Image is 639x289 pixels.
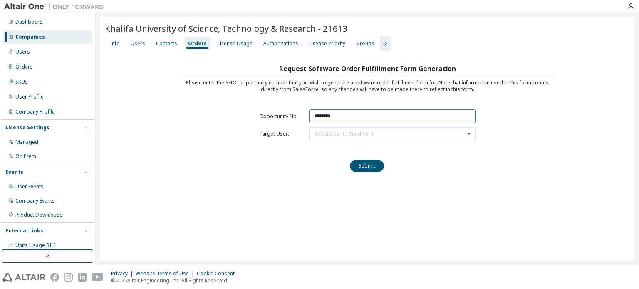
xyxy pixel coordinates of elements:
[259,127,305,141] td: Target User:
[50,273,59,282] img: facebook.svg
[136,270,197,277] div: Website Terms of Use
[105,22,348,34] span: Khalifa University of Science, Technology & Research - 21613
[15,94,44,100] div: User Profile
[110,40,120,47] div: Info
[15,242,56,249] span: Units Usage BI
[15,19,43,25] div: Dashboard
[180,63,555,74] h3: Request Software Order Fulfillment Form Generation
[356,40,374,47] div: Groups
[15,212,63,218] div: Product Downloads
[5,124,50,131] div: License Settings
[15,79,28,85] div: SKUs
[218,40,253,47] div: License Usage
[15,198,55,204] div: Company Events
[78,273,87,282] img: linkedin.svg
[64,273,73,282] img: instagram.svg
[180,63,555,179] div: Please enter the SFDC opportunity number that you wish to generate a software order fulfillment f...
[350,160,384,172] button: Submit
[263,40,298,47] div: Authorizations
[4,2,108,11] img: Altair One
[15,64,33,70] div: Orders
[315,131,375,136] div: Select User to Send Form
[92,273,104,282] img: youtube.svg
[111,270,136,277] div: Privacy
[156,40,177,47] div: Contacts
[15,109,55,115] div: Company Profile
[131,40,145,47] div: Users
[188,40,207,47] div: Orders
[111,277,240,284] p: © 2025 Altair Engineering, Inc. All Rights Reserved.
[15,139,38,146] div: Managed
[197,270,240,277] div: Cookie Consent
[15,153,36,160] div: On Prem
[259,109,305,123] td: Opportunity No:
[15,34,45,40] div: Companies
[2,273,45,282] img: altair_logo.svg
[15,183,44,190] div: User Events
[5,169,23,175] div: Events
[5,227,43,234] div: External Links
[15,49,30,55] div: Users
[309,40,345,47] div: License Priority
